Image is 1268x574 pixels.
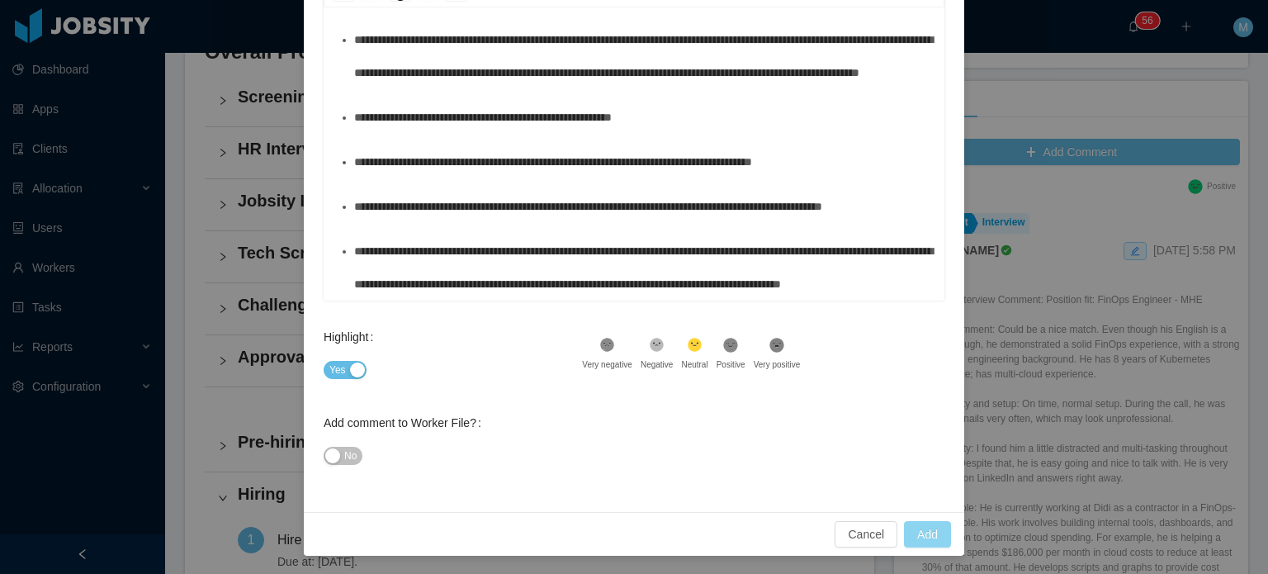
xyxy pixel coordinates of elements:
[324,361,367,379] button: Highlight
[904,521,951,548] button: Add
[754,358,801,371] div: Very positive
[344,448,357,464] span: No
[717,358,745,371] div: Positive
[324,330,380,344] label: Highlight
[329,362,346,378] span: Yes
[324,416,488,429] label: Add comment to Worker File?
[324,447,362,465] button: Add comment to Worker File?
[582,358,632,371] div: Very negative
[835,521,897,548] button: Cancel
[681,358,707,371] div: Neutral
[641,358,673,371] div: Negative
